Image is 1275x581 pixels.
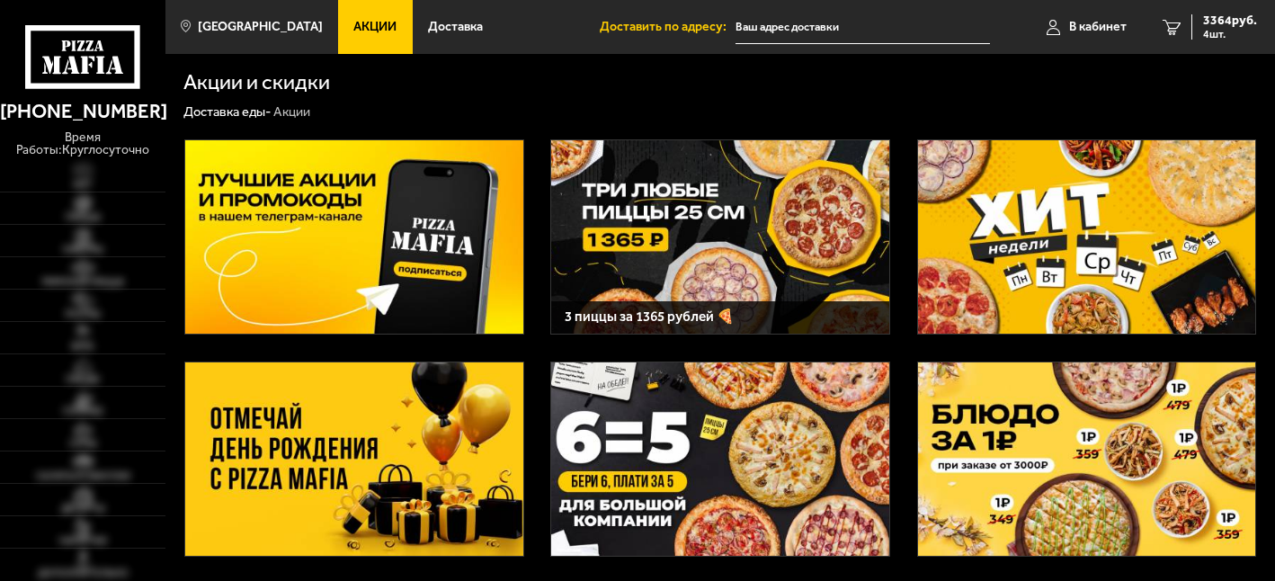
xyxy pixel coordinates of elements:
[1203,14,1257,27] span: 3364 руб.
[736,11,991,44] input: Ваш адрес доставки
[1069,21,1127,33] span: В кабинет
[273,103,310,121] div: Акции
[550,139,890,335] a: 3 пиццы за 1365 рублей 🍕
[198,21,323,33] span: [GEOGRAPHIC_DATA]
[565,310,876,325] h3: 3 пиццы за 1365 рублей 🍕
[183,103,271,120] a: Доставка еды-
[428,21,483,33] span: Доставка
[353,21,397,33] span: Акции
[600,21,736,33] span: Доставить по адресу:
[1203,29,1257,40] span: 4 шт.
[183,72,330,94] h1: Акции и скидки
